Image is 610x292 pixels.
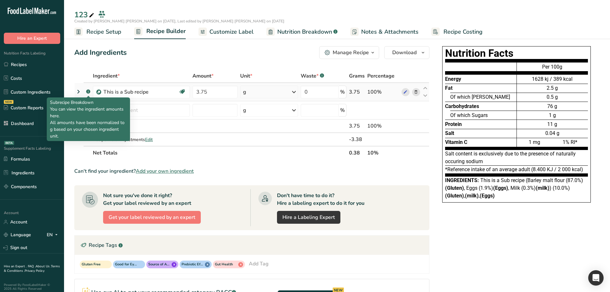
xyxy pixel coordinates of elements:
span: Of which Sugars [450,112,488,118]
span: Get your label reviewed by an expert [109,213,195,221]
span: Gut Health [215,262,237,267]
div: Powered By FoodLabelMaker © 2025 All Rights Reserved [4,283,60,291]
div: This is a Sub recipe [103,88,178,96]
div: *Reference intake of an average adult (8.400 KJ / 2 000 kcal) [445,166,588,177]
a: Hire a Labeling Expert [277,211,340,224]
div: Manage Recipe [333,49,369,56]
a: Privacy Policy [25,269,45,273]
div: 1 mg [517,138,552,147]
span: Grams [349,72,365,80]
div: 100% [367,88,399,96]
div: Add Ingredients [74,47,127,58]
div: Can't find your ingredient? [74,167,429,175]
h1: Nutrition Facts [445,49,588,58]
span: Unit [240,72,252,80]
button: Manage Recipe [319,46,379,59]
div: Add Tag [249,260,269,268]
button: Download [384,46,429,59]
div: 100% [367,122,399,130]
div: Custom Reports [4,104,44,111]
b: (milk) [465,193,479,199]
div: g [243,88,246,96]
div: NEW [4,100,13,104]
div: Recipe Tags [75,236,429,255]
div: 76 g [517,102,588,111]
span: Recipe Setup [86,28,121,36]
a: Recipe Costing [431,25,483,39]
div: 11 g [517,120,588,129]
p: Subrecipe Breakdown You can view the ingredient amounts here. All amounts have been normalized to... [50,99,127,139]
span: Recipe Builder [146,27,186,36]
div: 0.5 g [517,93,588,102]
span: Created by [PERSON_NAME] [PERSON_NAME] on [DATE], Last edited by [PERSON_NAME] [PERSON_NAME] on [... [74,19,284,24]
div: 2.5 g [517,84,588,93]
div: 3.75 [349,88,365,96]
span: Energy [445,76,461,82]
b: (Gluten) [445,193,464,199]
span: x [205,262,210,267]
a: FAQ . [28,264,36,269]
a: Customize Label [199,25,254,39]
span: Fat [445,85,452,91]
span: Percentage [367,72,394,80]
div: BETA [4,141,14,145]
div: 3.75 [349,122,365,130]
div: 1 g [517,111,588,120]
div: 0.04 g [517,129,588,138]
div: Waste [301,72,324,80]
span: Ingredient [93,72,120,80]
span: Customize Label [209,28,254,36]
span: Protein [445,121,462,127]
span: 1% RI* [563,139,577,145]
a: Recipe Setup [74,25,121,39]
div: -3.38 [349,136,365,143]
span: Download [392,49,417,56]
a: Hire an Expert . [4,264,27,269]
span: Good for Eye health1 [115,262,137,267]
button: Hire an Expert [4,33,60,44]
span: Carbohydrates [445,103,479,109]
span: Vitamin C [445,139,467,145]
span: Of which [PERSON_NAME] [450,94,510,100]
a: Recipe Builder [134,24,186,39]
span: This is a Sub recipe (Barley malt flour (87.0%) , Eggs (1.9%) , Milk (0.3%) ) (10.0%) , , [445,177,583,199]
a: About Us . [36,264,51,269]
span: Source of Antioxidants [148,262,170,267]
div: g [243,106,246,114]
b: (Gluten) [445,185,464,191]
th: 10% [366,146,400,159]
span: x [238,262,243,267]
button: Get your label reviewed by an expert [103,211,201,224]
div: Gross Totals [93,123,190,129]
span: Notes & Attachments [361,28,419,36]
a: Nutrition Breakdown [266,25,338,39]
span: Recipe Costing [443,28,483,36]
div: EN [47,231,60,239]
img: Sub Recipe [96,90,101,95]
a: Language [4,229,31,240]
span: Salt [445,130,454,136]
b: (Eggs) [493,185,508,191]
a: Terms & Conditions . [4,264,60,273]
b: (Eggs) [480,193,495,199]
span: Amount [192,72,214,80]
span: Gluten Free [82,262,104,267]
input: Add Ingredient [93,104,190,117]
span: Ingredients: [445,177,479,183]
div: Don't have time to do it? Hire a labeling expert to do it for you [277,192,364,207]
div: Open Intercom Messenger [588,270,604,286]
a: Notes & Attachments [350,25,419,39]
div: 1628 kj / 389 kcal [517,75,588,83]
span: Nutrition Breakdown [277,28,332,36]
span: Prebiotic Effect [182,262,204,267]
div: 123 [74,9,95,21]
div: Per 100g [517,62,588,74]
div: Recipe Yield Adjustments [93,136,190,143]
th: 0.38 [348,146,366,159]
b: (milk) [536,185,549,191]
div: Not sure you've done it right? Get your label reviewed by an expert [103,192,191,207]
span: Edit [145,137,153,143]
div: Salt content is exclusively due to the presence of naturally occuring sodium [445,150,588,166]
th: Net Totals [92,146,348,159]
span: x [172,262,176,267]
